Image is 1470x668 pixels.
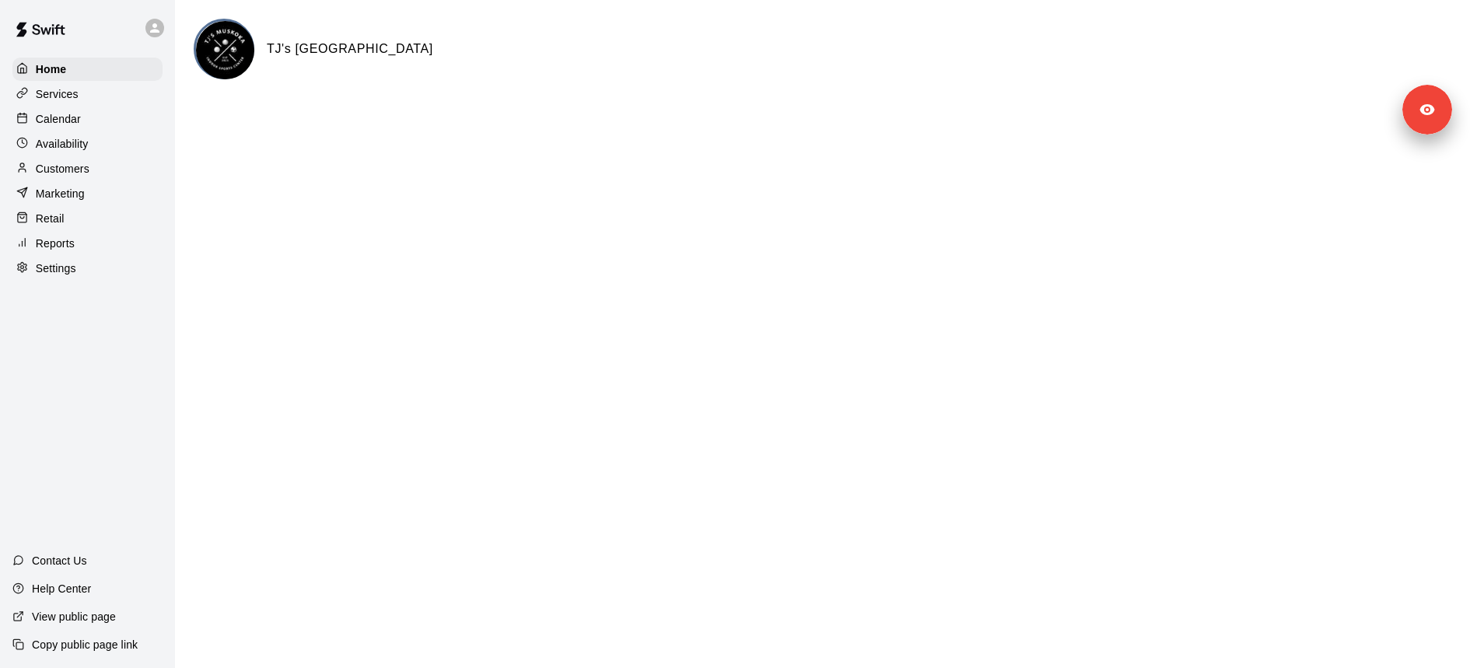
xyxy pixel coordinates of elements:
[36,61,67,77] p: Home
[12,82,163,106] a: Services
[36,111,81,127] p: Calendar
[12,132,163,156] a: Availability
[36,186,85,201] p: Marketing
[32,609,116,624] p: View public page
[32,637,138,652] p: Copy public page link
[12,257,163,280] a: Settings
[32,553,87,568] p: Contact Us
[12,157,163,180] a: Customers
[12,182,163,205] a: Marketing
[36,136,89,152] p: Availability
[12,58,163,81] a: Home
[36,211,65,226] p: Retail
[36,86,79,102] p: Services
[12,107,163,131] a: Calendar
[12,232,163,255] a: Reports
[267,39,433,59] h6: TJ's [GEOGRAPHIC_DATA]
[196,21,254,79] img: TJ's Muskoka Indoor Sports Center logo
[32,581,91,596] p: Help Center
[36,236,75,251] p: Reports
[36,161,89,177] p: Customers
[36,261,76,276] p: Settings
[12,207,163,230] a: Retail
